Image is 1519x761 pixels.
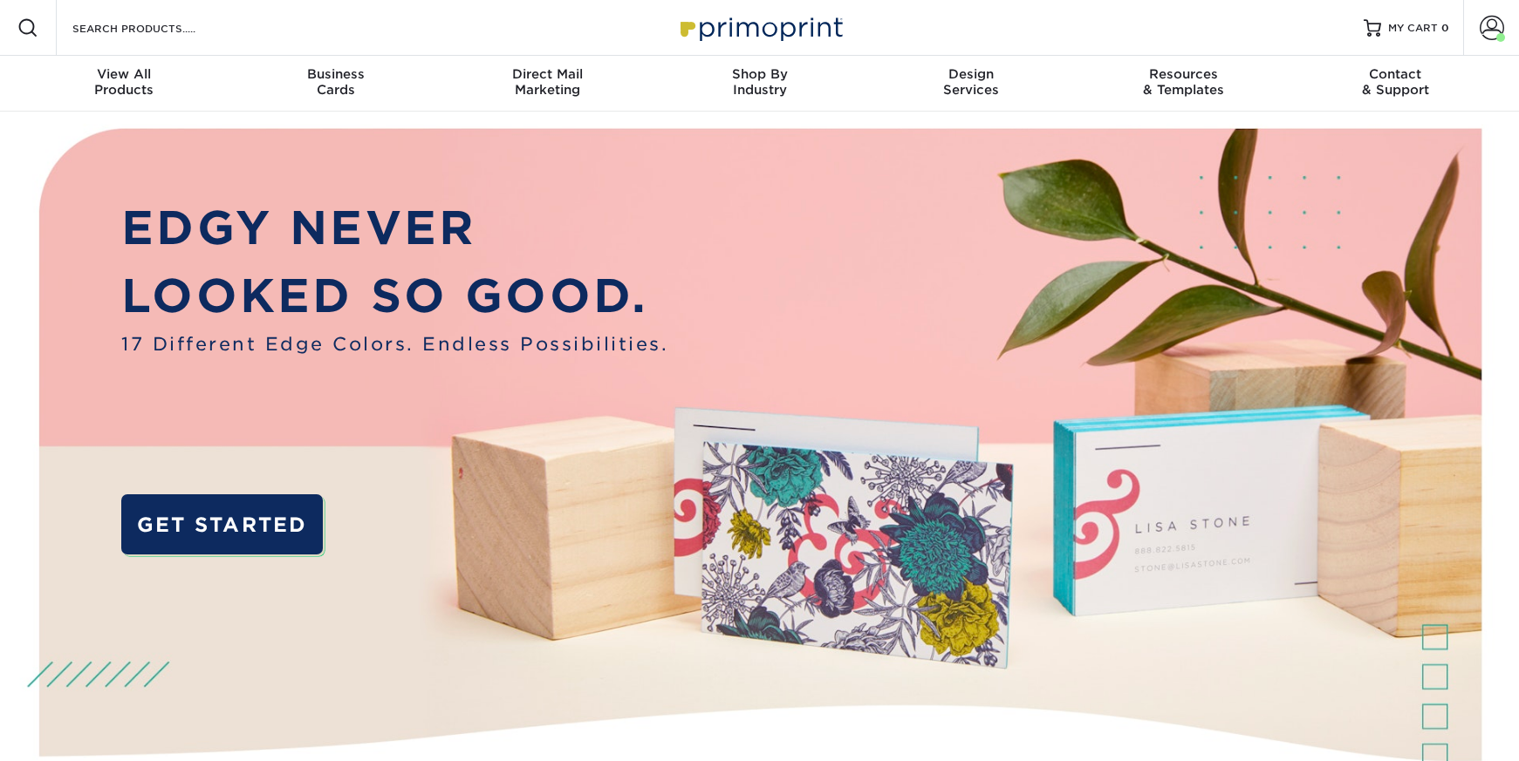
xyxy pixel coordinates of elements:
img: Primoprint [673,9,847,46]
span: View All [18,66,230,82]
a: Contact& Support [1290,56,1502,112]
p: EDGY NEVER [121,194,668,262]
a: View AllProducts [18,56,230,112]
span: Direct Mail [441,66,653,82]
div: Services [866,66,1078,98]
a: GET STARTED [121,494,323,554]
span: Design [866,66,1078,82]
a: Shop ByIndustry [653,56,866,112]
a: Resources& Templates [1078,56,1290,112]
div: Industry [653,66,866,98]
div: & Templates [1078,66,1290,98]
span: Contact [1290,66,1502,82]
span: Shop By [653,66,866,82]
span: 0 [1441,22,1449,34]
a: DesignServices [866,56,1078,112]
span: Business [229,66,441,82]
span: 17 Different Edge Colors. Endless Possibilities. [121,330,668,357]
span: MY CART [1388,21,1438,36]
a: BusinessCards [229,56,441,112]
input: SEARCH PRODUCTS..... [71,17,241,38]
span: Resources [1078,66,1290,82]
div: Products [18,66,230,98]
a: Direct MailMarketing [441,56,653,112]
div: Marketing [441,66,653,98]
div: & Support [1290,66,1502,98]
div: Cards [229,66,441,98]
p: LOOKED SO GOOD. [121,262,668,330]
